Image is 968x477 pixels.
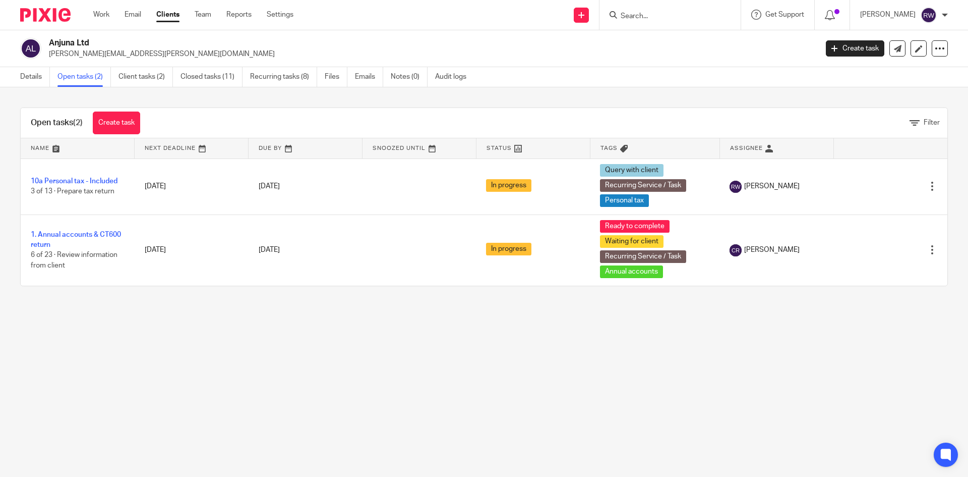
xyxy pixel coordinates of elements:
[826,40,884,57] a: Create task
[259,246,280,253] span: [DATE]
[486,243,531,255] span: In progress
[93,10,109,20] a: Work
[600,194,649,207] span: Personal tax
[31,188,114,195] span: 3 of 13 · Prepare tax return
[49,49,811,59] p: [PERSON_NAME][EMAIL_ADDRESS][PERSON_NAME][DOMAIN_NAME]
[486,179,531,192] span: In progress
[600,145,618,151] span: Tags
[355,67,383,87] a: Emails
[20,8,71,22] img: Pixie
[600,220,670,233] span: Ready to complete
[744,245,800,255] span: [PERSON_NAME]
[744,181,800,191] span: [PERSON_NAME]
[135,215,249,286] td: [DATE]
[226,10,252,20] a: Reports
[195,10,211,20] a: Team
[435,67,474,87] a: Audit logs
[600,250,686,263] span: Recurring Service / Task
[118,67,173,87] a: Client tasks (2)
[73,119,83,127] span: (2)
[49,38,658,48] h2: Anjuna Ltd
[600,266,663,278] span: Annual accounts
[20,38,41,59] img: svg%3E
[620,12,710,21] input: Search
[31,231,121,248] a: 1. Annual accounts & CT600 return
[156,10,179,20] a: Clients
[267,10,293,20] a: Settings
[391,67,428,87] a: Notes (0)
[180,67,243,87] a: Closed tasks (11)
[860,10,916,20] p: [PERSON_NAME]
[93,112,140,134] a: Create task
[600,179,686,192] span: Recurring Service / Task
[20,67,50,87] a: Details
[600,235,663,248] span: Waiting for client
[487,145,512,151] span: Status
[730,181,742,193] img: svg%3E
[373,145,426,151] span: Snoozed Until
[135,158,249,215] td: [DATE]
[600,164,663,177] span: Query with client
[31,178,117,185] a: 10a Personal tax - Included
[250,67,317,87] a: Recurring tasks (8)
[57,67,111,87] a: Open tasks (2)
[31,252,117,270] span: 6 of 23 · Review information from client
[31,118,83,128] h1: Open tasks
[765,11,804,18] span: Get Support
[924,119,940,126] span: Filter
[730,244,742,256] img: svg%3E
[259,183,280,190] span: [DATE]
[125,10,141,20] a: Email
[921,7,937,23] img: svg%3E
[325,67,347,87] a: Files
